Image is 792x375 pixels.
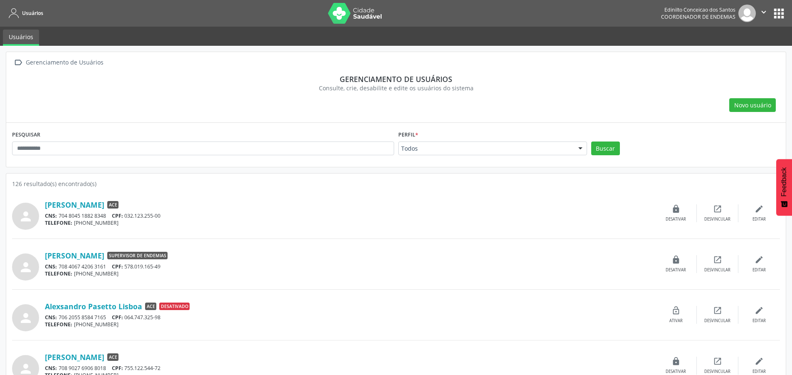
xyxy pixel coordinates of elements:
i: edit [755,255,764,264]
div: Desvincular [704,318,730,324]
i: edit [755,357,764,366]
div: [PHONE_NUMBER] [45,321,655,328]
img: img [738,5,756,22]
div: [PHONE_NUMBER] [45,219,655,226]
div: 126 resultado(s) encontrado(s) [12,179,780,188]
button: apps [772,6,786,21]
div: 704 8045 1882 8348 032.123.255-00 [45,212,655,219]
i: edit [755,306,764,315]
span: Coordenador de Endemias [661,13,735,20]
i: open_in_new [713,357,722,366]
span: Novo usuário [734,101,771,109]
label: Perfil [398,129,418,142]
span: TELEFONE: [45,219,72,226]
div: Ativar [669,318,683,324]
div: Editar [753,216,766,222]
div: 706 2055 8584 7165 064.747.325-98 [45,314,655,321]
i: open_in_new [713,255,722,264]
span: TELEFONE: [45,321,72,328]
i: person [18,260,33,275]
div: 708 9027 6906 8018 755.122.544-72 [45,365,655,372]
span: CNS: [45,365,57,372]
a: [PERSON_NAME] [45,200,104,209]
i: lock [671,357,681,366]
div: Desativar [666,216,686,222]
i: lock_open [671,306,681,315]
label: PESQUISAR [12,129,40,142]
button:  [756,5,772,22]
i: person [18,209,33,224]
span: CPF: [112,314,123,321]
div: Desvincular [704,216,730,222]
span: Usuários [22,10,43,17]
i:  [759,7,768,17]
span: CPF: [112,263,123,270]
i: edit [755,204,764,214]
span: Desativado [159,303,190,310]
i: person [18,310,33,325]
div: Desativar [666,267,686,273]
button: Novo usuário [729,98,776,112]
a:  Gerenciamento de Usuários [12,57,105,69]
div: Gerenciamento de Usuários [24,57,105,69]
a: [PERSON_NAME] [45,251,104,260]
span: Supervisor de Endemias [107,252,168,259]
div: Consulte, crie, desabilite e edite os usuários do sistema [18,84,774,92]
i:  [12,57,24,69]
span: ACE [145,303,156,310]
button: Feedback - Mostrar pesquisa [776,159,792,216]
span: CNS: [45,314,57,321]
span: Feedback [780,167,788,196]
div: Editar [753,318,766,324]
div: [PHONE_NUMBER] [45,270,655,277]
div: Desvincular [704,369,730,375]
span: CNS: [45,212,57,219]
span: TELEFONE: [45,270,72,277]
div: Edinilto Conceicao dos Santos [661,6,735,13]
span: ACE [107,353,118,361]
span: ACE [107,201,118,209]
div: Desativar [666,369,686,375]
div: 708 4067 4206 3161 578.019.165-49 [45,263,655,270]
i: open_in_new [713,204,722,214]
a: Usuários [6,6,43,20]
a: Usuários [3,30,39,46]
div: Editar [753,369,766,375]
i: lock [671,204,681,214]
span: CPF: [112,365,123,372]
div: Editar [753,267,766,273]
a: [PERSON_NAME] [45,353,104,362]
span: CNS: [45,263,57,270]
div: Gerenciamento de usuários [18,75,774,84]
a: Alexsandro Pasetto Lisboa [45,302,142,311]
i: lock [671,255,681,264]
span: Todos [401,144,570,153]
div: Desvincular [704,267,730,273]
button: Buscar [591,142,620,156]
span: CPF: [112,212,123,219]
i: open_in_new [713,306,722,315]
